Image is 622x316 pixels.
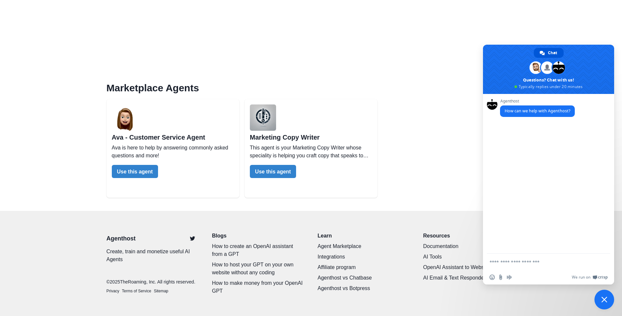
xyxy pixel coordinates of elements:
a: Blogs [212,232,305,240]
a: How to create an OpenAI assistant from a GPT [212,242,305,258]
a: Agenthost [107,234,136,243]
div: Close chat [594,290,614,309]
textarea: Compose your message... [490,259,593,265]
p: © 2025 TheRoaming, Inc. All rights reserved. [107,279,199,285]
a: Integrations [318,253,410,261]
h2: Marketplace Agents [107,82,516,94]
a: We run onCrisp [572,275,608,280]
a: Affiliate program [318,263,410,271]
a: How to host your GPT on your own website without any coding [212,261,305,277]
a: Twitter [186,232,199,245]
a: How to make money from your OpenAI GPT [212,279,305,295]
div: Chat [534,48,564,58]
a: Sitemap [154,288,168,294]
span: Audio message [507,275,512,280]
p: Create, train and monetize useful AI Agents [107,248,199,263]
span: Agenthost [500,99,575,103]
a: Privacy [107,288,119,294]
span: Insert an emoji [490,275,495,280]
p: This agent is your Marketing Copy Writer whose speciality is helping you craft copy that speaks t... [250,144,372,160]
a: Agenthost vs Chatbase [318,274,410,282]
a: OpenAI Assistant to Website Tool [423,263,516,271]
p: Learn [318,232,410,240]
span: How can we help with Agenthost? [505,108,570,114]
img: user%2F2%2Fdef768d2-bb31-48e1-a725-94a4e8c437fd [250,104,276,131]
img: user%2F2%2Fb7ac5808-39ff-453c-8ce1-b371fabf5c1b [112,104,138,131]
button: Use this agent [112,165,158,178]
span: We run on [572,275,591,280]
a: Documentation [423,242,516,250]
a: Agent Marketplace [318,242,410,250]
button: Use this agent [250,165,296,178]
span: Crisp [598,275,608,280]
a: AI Tools [423,253,516,261]
a: AI Email & Text Responder Tool [423,274,516,282]
span: Send a file [498,275,503,280]
h2: Marketing Copy Writer [250,133,372,141]
p: Ava is here to help by answering commonly asked questions and more! [112,144,234,160]
p: Resources [423,232,516,240]
span: Chat [548,48,557,58]
h2: Ava - Customer Service Agent [112,133,234,141]
a: Terms of Service [122,288,151,294]
a: Agenthost vs Botpress [318,284,410,292]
